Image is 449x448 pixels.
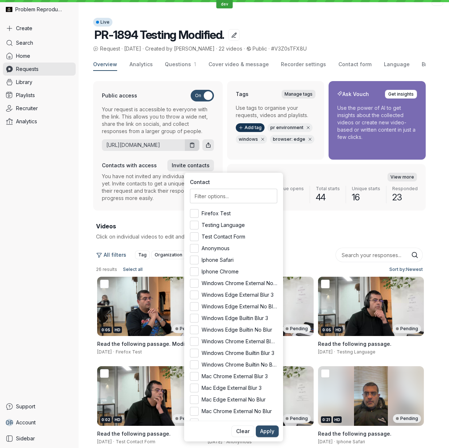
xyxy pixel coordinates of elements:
div: Pending [393,324,421,333]
a: Playlists [3,89,76,102]
button: Remove tag [259,136,267,143]
input: Filter options... [190,189,277,203]
span: Windows Chrome External No Blur [202,280,277,287]
span: Contact form [338,61,371,68]
div: Contact [184,173,283,441]
span: · [333,349,337,355]
span: Testing Language [337,349,376,355]
span: · [222,439,226,445]
a: Requests [3,63,76,76]
button: Sort by:Newest [386,265,423,274]
span: [DATE] [97,349,112,355]
button: Clear [231,425,254,437]
span: Analytics [16,118,37,125]
button: Add tag [236,123,265,132]
span: Sort by: Newest [389,266,423,273]
span: Windows Chrome Builtin Blur 3 [202,349,277,357]
span: R [10,419,14,426]
input: Search your responses... [335,248,423,262]
span: Search [16,39,33,47]
a: Sidebar [3,432,76,445]
span: Playlists [16,92,35,99]
span: Select all [123,266,143,273]
span: View more [390,173,414,181]
button: Edit title [228,29,240,41]
span: Cover video & message [208,61,269,68]
div: HD [333,416,342,423]
a: DRAccount [3,416,76,429]
h3: Contacts with access [102,162,157,169]
button: Share [202,139,214,151]
span: Manage tags [285,91,313,98]
div: pr environment [267,123,313,132]
button: Get insights [385,90,417,99]
button: All filters [96,249,131,261]
p: Use tags to organise your requests, videos and playlists. [236,104,315,119]
span: Clear [236,428,250,435]
span: Support [16,403,35,410]
button: Tag [135,251,150,259]
span: Language [384,61,410,68]
span: D [5,419,10,426]
span: [DATE] [124,45,141,52]
h3: Public access [102,92,137,99]
h2: Ask Vouch [337,91,369,98]
a: View more [388,173,417,181]
span: Tag [138,251,147,259]
span: [DATE] [97,439,112,444]
div: Pending [283,414,311,423]
span: Iphone Safari [202,256,277,264]
a: Home [3,49,76,63]
span: Windows Chrome External Blur 3 [202,338,277,345]
span: Total starts [316,186,340,192]
span: Mac Edge External Blur 3 [202,384,277,392]
span: Testing Language [202,221,277,229]
button: Select all [120,265,146,274]
span: Organization [155,251,182,259]
button: Search [411,252,418,259]
div: browser: edge [270,135,314,144]
button: Remove tag [305,124,312,132]
button: Organization [151,251,186,259]
span: 16 [352,192,380,203]
span: Iphone Safari [337,439,365,444]
h2: Tags [236,91,249,98]
span: Anonymous [226,439,252,444]
span: · [333,439,337,445]
div: Problem Reproductions [3,3,76,16]
div: Pending [172,414,200,423]
div: HD [113,416,122,423]
span: 23 [392,192,418,203]
span: Mac Edge External No Blur [202,396,277,403]
span: #V3Z0sTFX8U [271,45,307,52]
div: Pending [172,324,200,333]
h2: Videos [96,222,423,230]
span: 44 [316,192,340,203]
p: Click on individual videos to edit and share them. [96,233,294,240]
a: Analytics [3,115,76,128]
div: 0:05 [100,327,112,333]
span: · [141,45,145,52]
span: All filters [104,251,126,259]
span: · [242,45,246,52]
span: 16 [274,192,304,203]
span: Mac Chrome External No Blur [202,408,277,415]
button: Apply [256,425,279,437]
span: Questions [165,61,191,67]
span: Mac Edge Builtin Blur 3 [202,419,277,427]
span: Overview [93,61,117,68]
span: 1 [191,61,196,67]
button: Copy URL [185,139,200,151]
span: Account [16,419,36,426]
div: Pending [283,324,311,333]
span: Recorder settings [281,61,326,68]
p: Use the power of AI to get insights about the collected videos or create new video-based or writt... [337,104,417,141]
span: · [112,349,116,355]
span: Read the following passage. [318,341,392,347]
span: Problem Reproductions [15,6,62,13]
button: Invite contacts [167,160,214,171]
p: Your request is accessible to everyone with the link. This allows you to throw a wide net, share ... [102,106,214,135]
span: Test Contact Form [202,233,277,240]
div: Pending [393,414,421,423]
span: Unique starts [352,186,380,192]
